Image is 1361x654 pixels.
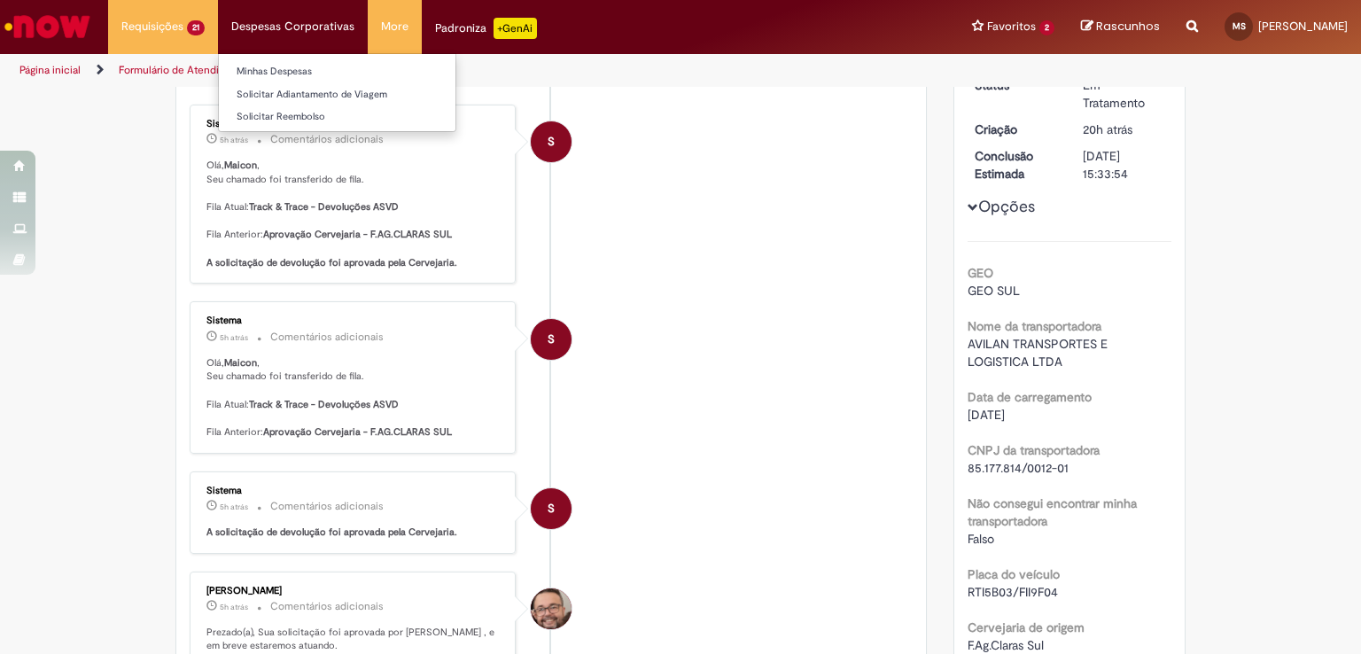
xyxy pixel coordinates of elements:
small: Comentários adicionais [270,499,384,514]
span: Favoritos [987,18,1036,35]
div: System [531,488,572,529]
small: Comentários adicionais [270,330,384,345]
b: Não consegui encontrar minha transportadora [968,495,1137,529]
p: +GenAi [494,18,537,39]
span: [DATE] [968,407,1005,423]
time: 28/08/2025 08:17:36 [220,502,248,512]
a: Minhas Despesas [219,62,455,82]
span: [PERSON_NAME] [1258,19,1348,34]
span: 5h atrás [220,332,248,343]
span: GEO SUL [968,283,1020,299]
b: A solicitação de devolução foi aprovada pela Cervejaria. [206,256,457,269]
p: Prezado(a), Sua solicitação foi aprovada por [PERSON_NAME] , e em breve estaremos atuando. [206,626,502,653]
b: Aprovação Cervejaria - F.AG.CLARAS SUL [263,228,452,241]
b: Maicon [224,356,257,370]
div: 27/08/2025 17:33:50 [1083,121,1165,138]
b: CNPJ da transportadora [968,442,1100,458]
dt: Conclusão Estimada [961,147,1070,183]
span: S [548,318,555,361]
div: Jader Luis Drose [531,588,572,629]
span: RTI5B03/FII9F04 [968,584,1058,600]
time: 27/08/2025 17:33:50 [1083,121,1132,137]
b: Nome da transportadora [968,318,1101,334]
div: Em Tratamento [1083,76,1165,112]
b: Track & Trace - Devoluções ASVD [249,398,399,411]
a: Página inicial [19,63,81,77]
span: Falso [968,531,994,547]
time: 28/08/2025 08:17:37 [220,135,248,145]
img: ServiceNow [2,9,93,44]
div: [DATE] 15:33:54 [1083,147,1165,183]
span: S [548,487,555,530]
b: Data de carregamento [968,389,1092,405]
span: MS [1233,20,1246,32]
span: 2 [1039,20,1054,35]
b: Aprovação Cervejaria - F.AG.CLARAS SUL [263,425,452,439]
small: Comentários adicionais [270,599,384,614]
p: Olá, , Seu chamado foi transferido de fila. Fila Atual: Fila Anterior: [206,356,502,440]
time: 28/08/2025 08:17:37 [220,332,248,343]
span: F.Ag.Claras Sul [968,637,1044,653]
p: Olá, , Seu chamado foi transferido de fila. Fila Atual: Fila Anterior: [206,159,502,270]
div: Sistema [206,119,502,129]
span: S [548,121,555,163]
span: 5h atrás [220,602,248,612]
ul: Trilhas de página [13,54,894,87]
b: Cervejaria de origem [968,619,1085,635]
span: Rascunhos [1096,18,1160,35]
span: 20h atrás [1083,121,1132,137]
span: Despesas Corporativas [231,18,354,35]
span: Requisições [121,18,183,35]
span: 85.177.814/0012-01 [968,460,1069,476]
a: Solicitar Reembolso [219,107,455,127]
span: 5h atrás [220,502,248,512]
span: More [381,18,408,35]
div: System [531,121,572,162]
span: AVILAN TRANSPORTES E LOGISTICA LTDA [968,336,1111,370]
a: Formulário de Atendimento [119,63,250,77]
small: Comentários adicionais [270,132,384,147]
b: Placa do veículo [968,566,1060,582]
div: Sistema [206,315,502,326]
b: Track & Trace - Devoluções ASVD [249,200,399,214]
div: System [531,319,572,360]
time: 28/08/2025 08:17:34 [220,602,248,612]
ul: Despesas Corporativas [218,53,456,132]
a: Solicitar Adiantamento de Viagem [219,85,455,105]
span: 21 [187,20,205,35]
dt: Criação [961,121,1070,138]
div: [PERSON_NAME] [206,586,502,596]
a: Rascunhos [1081,19,1160,35]
b: Maicon [224,159,257,172]
b: GEO [968,265,993,281]
div: Padroniza [435,18,537,39]
div: Sistema [206,486,502,496]
b: A solicitação de devolução foi aprovada pela Cervejaria. [206,526,457,539]
span: 5h atrás [220,135,248,145]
